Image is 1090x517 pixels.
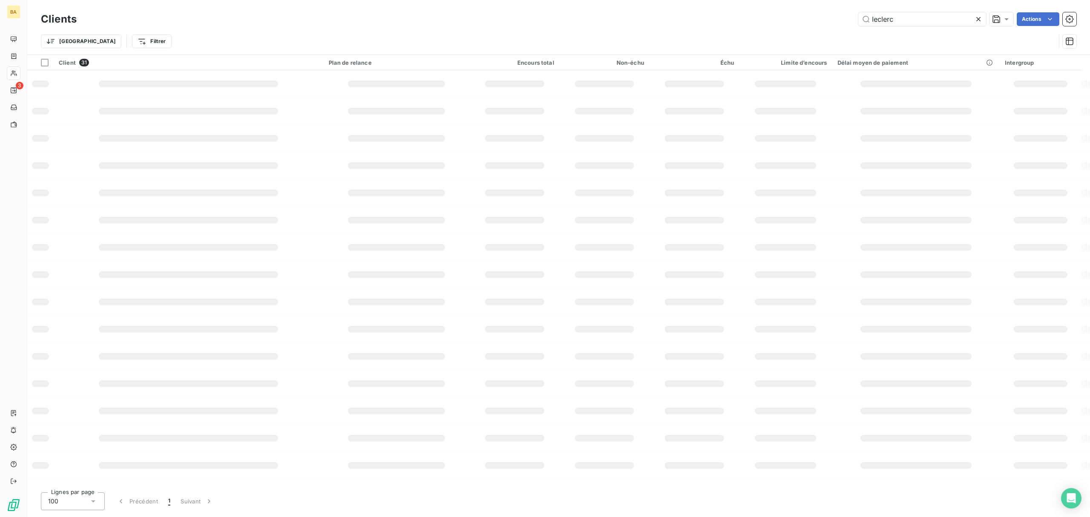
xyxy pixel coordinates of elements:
[858,12,986,26] input: Rechercher
[475,59,554,66] div: Encours total
[175,492,218,510] button: Suivant
[48,497,58,506] span: 100
[654,59,734,66] div: Échu
[329,59,465,66] div: Plan de relance
[112,492,163,510] button: Précédent
[565,59,644,66] div: Non-échu
[168,497,170,506] span: 1
[7,5,20,19] div: BA
[744,59,827,66] div: Limite d’encours
[132,34,171,48] button: Filtrer
[838,59,995,66] div: Délai moyen de paiement
[41,11,77,27] h3: Clients
[79,59,89,66] span: 31
[163,492,175,510] button: 1
[1061,488,1081,508] div: Open Intercom Messenger
[16,82,23,89] span: 3
[1017,12,1059,26] button: Actions
[41,34,121,48] button: [GEOGRAPHIC_DATA]
[1005,59,1076,66] div: Intergroup
[7,498,20,512] img: Logo LeanPay
[7,83,20,97] a: 3
[59,59,76,66] span: Client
